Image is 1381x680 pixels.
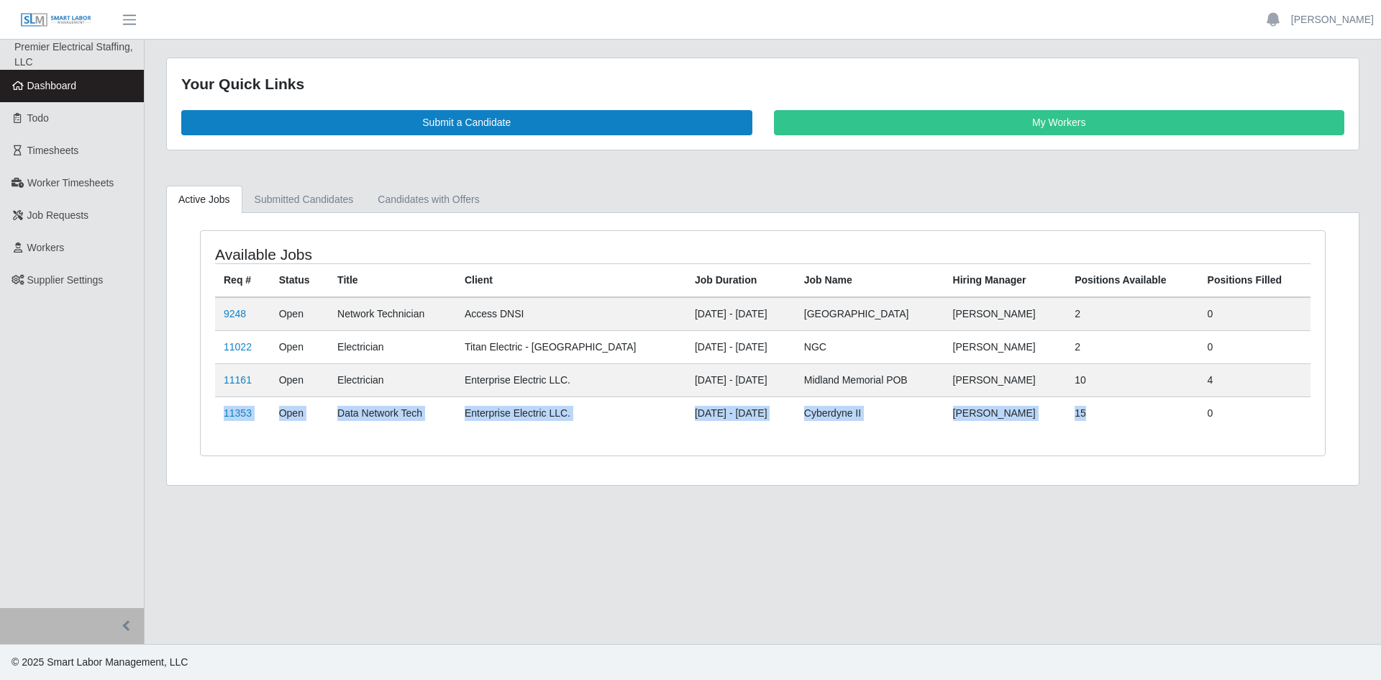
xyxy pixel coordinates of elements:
[1199,396,1311,430] td: 0
[1066,263,1198,297] th: Positions Available
[14,41,133,68] span: Premier Electrical Staffing, LLC
[270,363,329,396] td: Open
[686,297,796,331] td: [DATE] - [DATE]
[224,341,252,353] a: 11022
[270,396,329,430] td: Open
[456,263,686,297] th: Client
[224,308,246,319] a: 9248
[27,80,77,91] span: Dashboard
[1199,297,1311,331] td: 0
[1199,330,1311,363] td: 0
[796,297,944,331] td: [GEOGRAPHIC_DATA]
[365,186,491,214] a: Candidates with Offers
[456,363,686,396] td: Enterprise Electric LLC.
[270,297,329,331] td: Open
[27,209,89,221] span: Job Requests
[215,263,270,297] th: Req #
[166,186,242,214] a: Active Jobs
[181,110,752,135] a: Submit a Candidate
[686,396,796,430] td: [DATE] - [DATE]
[215,245,659,263] h4: Available Jobs
[456,297,686,331] td: Access DNSI
[944,330,1067,363] td: [PERSON_NAME]
[944,263,1067,297] th: Hiring Manager
[270,263,329,297] th: Status
[12,656,188,668] span: © 2025 Smart Labor Management, LLC
[1066,330,1198,363] td: 2
[329,396,456,430] td: Data Network Tech
[774,110,1345,135] a: My Workers
[944,297,1067,331] td: [PERSON_NAME]
[686,330,796,363] td: [DATE] - [DATE]
[796,263,944,297] th: Job Name
[270,330,329,363] td: Open
[181,73,1344,96] div: Your Quick Links
[944,396,1067,430] td: [PERSON_NAME]
[27,145,79,156] span: Timesheets
[1199,363,1311,396] td: 4
[329,297,456,331] td: Network Technician
[20,12,92,28] img: SLM Logo
[224,407,252,419] a: 11353
[1066,396,1198,430] td: 15
[242,186,366,214] a: Submitted Candidates
[944,363,1067,396] td: [PERSON_NAME]
[796,363,944,396] td: Midland Memorial POB
[27,177,114,189] span: Worker Timesheets
[1291,12,1374,27] a: [PERSON_NAME]
[1066,297,1198,331] td: 2
[686,363,796,396] td: [DATE] - [DATE]
[456,396,686,430] td: Enterprise Electric LLC.
[224,374,252,386] a: 11161
[686,263,796,297] th: Job Duration
[27,112,49,124] span: Todo
[329,263,456,297] th: Title
[796,330,944,363] td: NGC
[1066,363,1198,396] td: 10
[27,274,104,286] span: Supplier Settings
[329,330,456,363] td: Electrician
[27,242,65,253] span: Workers
[456,330,686,363] td: Titan Electric - [GEOGRAPHIC_DATA]
[796,396,944,430] td: Cyberdyne II
[1199,263,1311,297] th: Positions Filled
[329,363,456,396] td: Electrician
